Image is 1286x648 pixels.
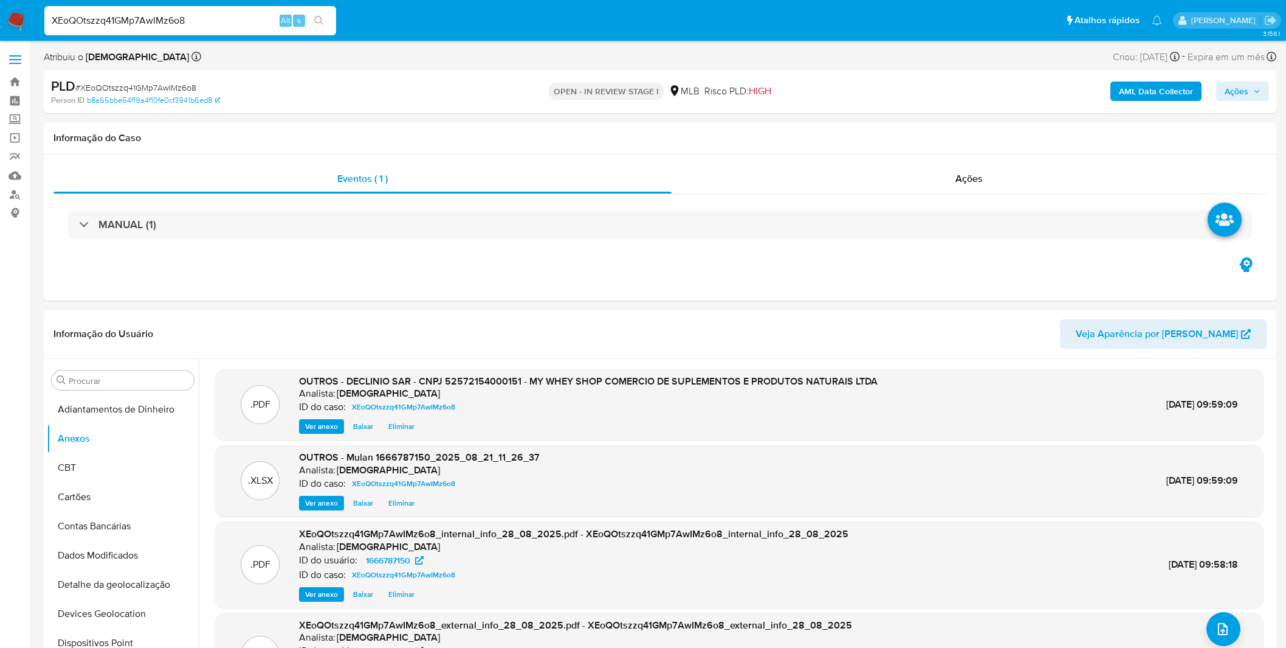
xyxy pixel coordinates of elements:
[1152,15,1162,26] a: Notificações
[299,587,344,602] button: Ver anexo
[98,218,156,231] h3: MANUAL (1)
[47,395,199,424] button: Adiantamentos de Dinheiro
[299,541,335,553] p: Analista:
[1113,49,1180,65] div: Criou: [DATE]
[382,496,421,510] button: Eliminar
[250,558,270,571] p: .PDF
[47,570,199,599] button: Detalhe da geolocalização
[53,328,153,340] h1: Informação do Usuário
[388,420,414,433] span: Eliminar
[87,95,220,106] a: b8a65bbe54f19a4f10fe0cf3941b6ed8
[44,13,336,29] input: Pesquise usuários ou casos...
[299,450,540,464] span: OUTROS - Mulan 1666787150_2025_08_21_11_26_37
[669,85,700,98] div: MLB
[1076,319,1238,349] span: Veja Aparência por [PERSON_NAME]
[352,476,455,491] span: XEoQOtszzq41GMp7AwIMz6o8
[299,632,335,644] p: Analista:
[352,568,455,582] span: XEoQOtszzq41GMp7AwIMz6o8
[1169,557,1238,571] span: [DATE] 09:58:18
[1075,14,1140,27] span: Atalhos rápidos
[47,483,199,512] button: Cartões
[299,401,346,413] p: ID do caso:
[347,496,379,510] button: Baixar
[337,464,440,476] h6: [DEMOGRAPHIC_DATA]
[51,76,75,96] b: PLD
[337,632,440,644] h6: [DEMOGRAPHIC_DATA]
[299,496,344,510] button: Ver anexo
[1166,473,1238,487] span: [DATE] 09:59:09
[248,474,273,487] p: .XLSX
[305,420,338,433] span: Ver anexo
[337,541,440,553] h6: [DEMOGRAPHIC_DATA]
[53,132,1267,144] h1: Informação do Caso
[353,588,373,601] span: Baixar
[281,15,291,26] span: Alt
[337,388,440,400] h6: [DEMOGRAPHIC_DATA]
[305,497,338,509] span: Ver anexo
[388,588,414,601] span: Eliminar
[1216,82,1269,101] button: Ações
[1182,49,1185,65] span: -
[47,541,199,570] button: Dados Modificados
[347,400,460,414] a: XEoQOtszzq41GMp7AwIMz6o8
[1264,14,1277,27] a: Sair
[1119,82,1193,101] b: AML Data Collector
[299,419,344,434] button: Ver anexo
[352,400,455,414] span: XEoQOtszzq41GMp7AwIMz6o8
[353,420,373,433] span: Baixar
[299,388,335,400] p: Analista:
[83,50,189,64] b: [DEMOGRAPHIC_DATA]
[299,478,346,490] p: ID do caso:
[1206,612,1240,646] button: upload-file
[1225,82,1248,101] span: Ações
[347,419,379,434] button: Baixar
[1166,397,1238,411] span: [DATE] 09:59:09
[1110,82,1202,101] button: AML Data Collector
[382,587,421,602] button: Eliminar
[47,512,199,541] button: Contas Bancárias
[47,453,199,483] button: CBT
[337,172,388,186] span: Eventos ( 1 )
[366,553,410,568] span: 1666787150
[359,553,431,568] a: 1666787150
[347,568,460,582] a: XEoQOtszzq41GMp7AwIMz6o8
[299,527,848,541] span: XEoQOtszzq41GMp7AwIMz6o8_internal_info_28_08_2025.pdf - XEoQOtszzq41GMp7AwIMz6o8_internal_info_28...
[704,85,771,98] span: Risco PLD:
[68,211,1252,239] div: MANUAL (1)
[299,569,346,581] p: ID do caso:
[549,83,664,100] p: OPEN - IN REVIEW STAGE I
[382,419,421,434] button: Eliminar
[250,398,270,411] p: .PDF
[305,588,338,601] span: Ver anexo
[299,618,852,632] span: XEoQOtszzq41GMp7AwIMz6o8_external_info_28_08_2025.pdf - XEoQOtszzq41GMp7AwIMz6o8_external_info_28...
[306,12,331,29] button: search-icon
[299,464,335,476] p: Analista:
[955,172,983,186] span: Ações
[57,375,66,385] button: Procurar
[1188,51,1265,64] span: Expira em um mês
[297,15,301,26] span: s
[1060,319,1267,349] button: Veja Aparência por [PERSON_NAME]
[353,497,373,509] span: Baixar
[69,375,189,386] input: Procurar
[388,497,414,509] span: Eliminar
[347,587,379,602] button: Baixar
[749,84,771,98] span: HIGH
[47,424,199,453] button: Anexos
[299,554,357,566] p: ID do usuário:
[1191,15,1260,26] p: igor.silva@mercadolivre.com
[47,599,199,629] button: Devices Geolocation
[299,374,878,388] span: OUTROS - DECLINIO SAR - CNPJ 52572154000151 - MY WHEY SHOP COMERCIO DE SUPLEMENTOS E PRODUTOS NAT...
[347,476,460,491] a: XEoQOtszzq41GMp7AwIMz6o8
[75,82,196,94] span: # XEoQOtszzq41GMp7AwIMz6o8
[44,51,189,64] span: Atribuiu o
[51,95,84,106] b: Person ID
